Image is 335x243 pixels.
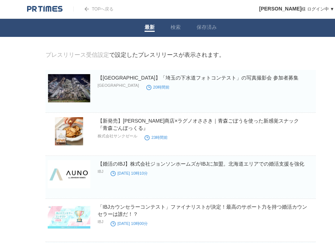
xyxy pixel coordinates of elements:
[98,219,103,224] p: IBJ
[73,7,113,12] a: TOPへ戻る
[46,52,109,58] a: プレスリリース受信設定
[111,221,148,226] time: [DATE] 10時00分
[98,75,299,81] a: 【[GEOGRAPHIC_DATA]】「埼玉の下水道フォトコンテスト」の写真撮影会 参加者募集
[48,160,90,188] img: 【婚活のIBJ】株式会社ジョンソンホームズがIBJに加盟。北海道エリアでの婚活支援を強化
[145,135,168,140] time: 23時間前
[111,171,148,175] time: [DATE] 10時10分
[48,74,90,102] img: 【埼玉県】「埼玉の下水道フォトコンテスト」の写真撮影会 参加者募集
[85,7,89,11] img: arrow.png
[145,24,155,32] a: 最新
[171,24,181,32] a: 検索
[48,117,90,145] img: 【新発売】久世福商店×ラグノオささき｜青森ごぼうを使った新感覚スナック『青森ごんぼっくる』
[48,203,90,231] img: 「IBJカウンセラーコンテスト」ファイナリストが決定！最高のサポート力を持つ婚活カウンセラーは誰だ！？
[46,51,225,59] div: で設定したプレスリリースが表示されます。
[27,5,63,13] img: logo.png
[146,85,169,89] time: 20時間前
[98,118,299,131] a: 【新発売】[PERSON_NAME]商店×ラグノオささき｜青森ごぼうを使った新感覚スナック『青森ごんぼっくる』
[98,161,304,167] a: 【婚活のIBJ】株式会社ジョンソンホームズがIBJに加盟。北海道エリアでの婚活支援を強化
[259,6,301,12] span: [PERSON_NAME]
[197,24,217,32] a: 保存済み
[98,169,103,174] p: IBJ
[98,204,307,217] a: 「IBJカウンセラーコンテスト」ファイナリストが決定！最高のサポート力を持つ婚活カウンセラーは誰だ！？
[98,83,139,88] p: [GEOGRAPHIC_DATA]
[259,7,334,12] a: [PERSON_NAME]様 ログイン中 ▼
[98,133,137,139] p: 株式会社サンクゼール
